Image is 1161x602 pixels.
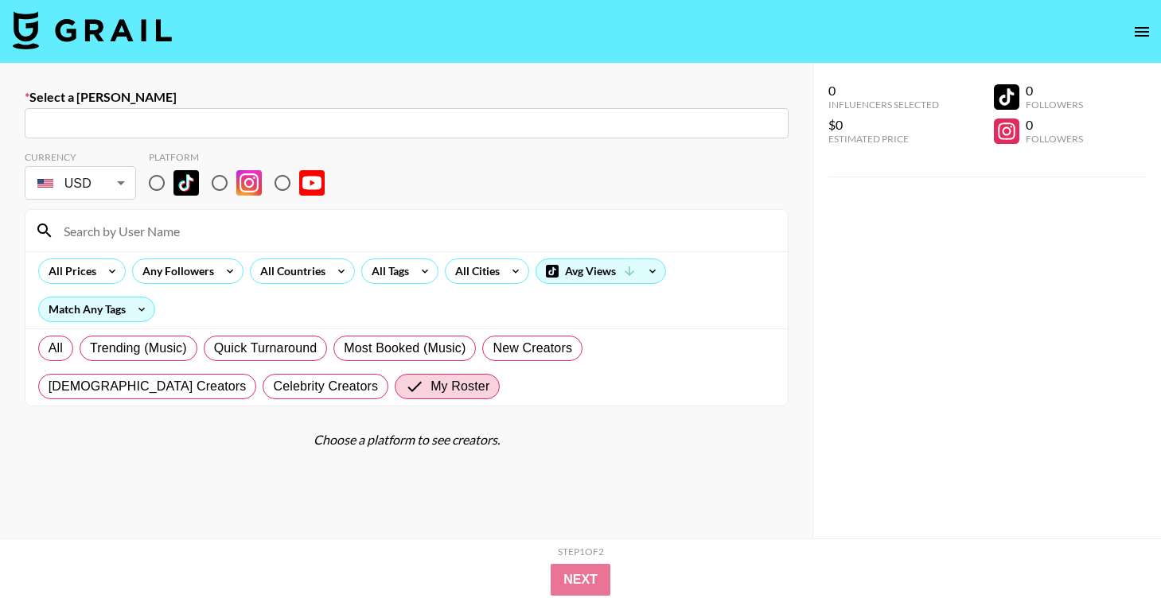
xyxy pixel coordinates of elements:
div: Match Any Tags [39,297,154,321]
div: Platform [149,151,337,163]
div: Any Followers [133,259,217,283]
div: $0 [828,117,939,133]
span: Most Booked (Music) [344,339,466,358]
img: Instagram [236,170,262,196]
div: Avg Views [536,259,665,283]
div: Currency [25,151,136,163]
div: Estimated Price [828,133,939,145]
div: 0 [828,83,939,99]
img: Grail Talent [13,11,172,49]
span: [DEMOGRAPHIC_DATA] Creators [49,377,247,396]
div: All Prices [39,259,99,283]
button: Next [551,564,610,596]
input: Search by User Name [54,218,778,243]
img: YouTube [299,170,325,196]
button: open drawer [1126,16,1158,48]
span: Celebrity Creators [273,377,378,396]
div: Followers [1026,99,1083,111]
span: All [49,339,63,358]
label: Select a [PERSON_NAME] [25,89,789,105]
div: 0 [1026,83,1083,99]
div: Followers [1026,133,1083,145]
div: 0 [1026,117,1083,133]
div: All Cities [446,259,503,283]
img: TikTok [173,170,199,196]
div: Step 1 of 2 [558,546,604,557]
div: Choose a platform to see creators. [25,432,789,448]
span: Trending (Music) [90,339,187,358]
div: All Tags [362,259,412,283]
span: New Creators [493,339,572,358]
span: My Roster [431,377,489,396]
div: All Countries [251,259,329,283]
div: Influencers Selected [828,99,939,111]
div: USD [28,169,133,197]
span: Quick Turnaround [214,339,318,358]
